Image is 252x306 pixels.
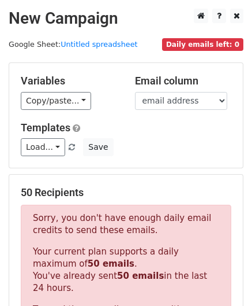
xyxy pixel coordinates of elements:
a: Daily emails left: 0 [162,40,243,49]
iframe: Chat Widget [194,250,252,306]
small: Google Sheet: [9,40,138,49]
strong: 50 emails [117,271,164,281]
strong: 50 emails [88,259,134,269]
a: Untitled spreadsheet [61,40,137,49]
h2: New Campaign [9,9,243,28]
a: Copy/paste... [21,92,91,110]
button: Save [83,138,113,156]
a: Templates [21,121,70,134]
p: Sorry, you don't have enough daily email credits to send these emails. [33,212,219,237]
h5: Variables [21,75,118,87]
span: Daily emails left: 0 [162,38,243,51]
h5: 50 Recipients [21,186,231,199]
a: Load... [21,138,65,156]
h5: Email column [135,75,232,87]
p: Your current plan supports a daily maximum of . You've already sent in the last 24 hours. [33,246,219,294]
